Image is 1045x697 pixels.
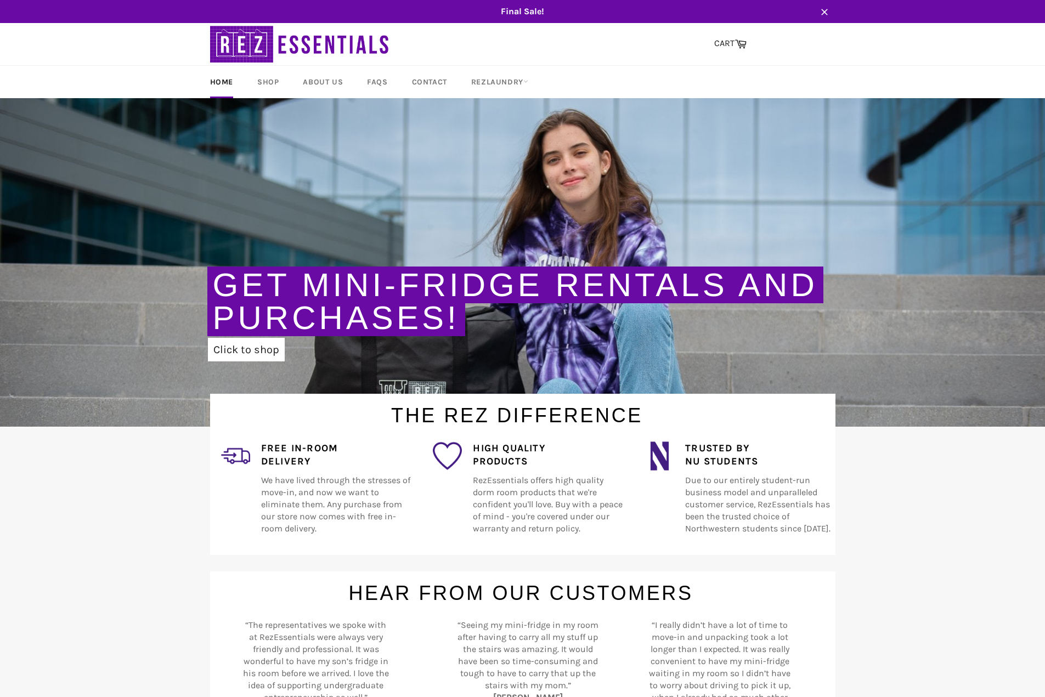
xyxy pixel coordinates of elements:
h4: Trusted by NU Students [685,441,835,469]
a: FAQs [356,66,398,98]
a: Get Mini-Fridge Rentals and Purchases! [213,267,818,336]
a: RezLaundry [460,66,539,98]
img: northwestern_wildcats_tiny.png [645,441,674,471]
span: Final Sale! [199,5,846,18]
h4: High Quality Products [473,441,623,469]
a: Contact [401,66,458,98]
img: delivery_2.png [221,441,250,471]
h1: Hear From Our Customers [199,571,835,607]
img: favorite_1.png [433,441,462,471]
a: Shop [246,66,290,98]
h1: The Rez Difference [199,394,835,429]
div: We have lived through the stresses of move-in, and now we want to eliminate them. Any purchase fr... [250,441,411,547]
a: About Us [292,66,354,98]
div: RezEssentials offers high quality dorm room products that we're confident you'll love. Buy with a... [462,441,623,547]
a: Click to shop [208,338,285,361]
div: Due to our entirely student-run business model and unparalleled customer service, RezEssentials h... [674,441,835,547]
img: RezEssentials [210,23,391,65]
a: Home [199,66,244,98]
h4: Free In-Room Delivery [261,441,411,469]
a: CART [709,32,752,55]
